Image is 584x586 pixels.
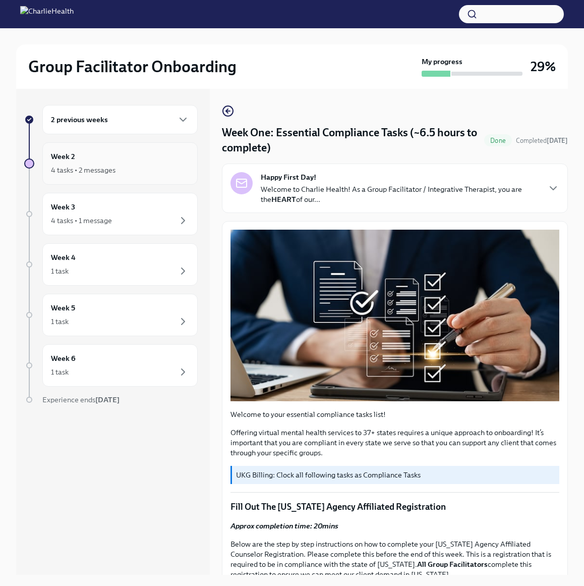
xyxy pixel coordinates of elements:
div: 1 task [51,367,69,377]
strong: My progress [422,57,462,67]
div: 4 tasks • 2 messages [51,165,115,175]
p: Welcome to your essential compliance tasks list! [230,409,559,419]
strong: [DATE] [547,137,568,144]
h6: Week 4 [51,252,76,263]
p: UKG Billing: Clock all following tasks as Compliance Tasks [236,470,555,480]
h6: Week 3 [51,201,75,212]
span: Completed [516,137,568,144]
h6: Week 2 [51,151,75,162]
h6: Week 5 [51,302,75,313]
span: Done [484,137,512,144]
img: CharlieHealth [20,6,74,22]
h2: Group Facilitator Onboarding [28,57,237,77]
a: Week 41 task [24,243,198,286]
a: Week 34 tasks • 1 message [24,193,198,235]
strong: Happy First Day! [261,172,316,182]
span: Experience ends [42,395,120,404]
a: Week 51 task [24,294,198,336]
p: Offering virtual mental health services to 37+ states requires a unique approach to onboarding! I... [230,428,559,458]
a: Week 24 tasks • 2 messages [24,142,198,185]
div: 1 task [51,316,69,327]
strong: [DATE] [95,395,120,404]
p: Fill Out The [US_STATE] Agency Affiliated Registration [230,501,559,513]
div: 1 task [51,266,69,276]
strong: All Group Facilitators [417,560,488,569]
div: 2 previous weeks [42,105,198,134]
h4: Week One: Essential Compliance Tasks (~6.5 hours to complete) [222,125,480,155]
p: Below are the step by step instructions on how to complete your [US_STATE] Agency Affiliated Coun... [230,539,559,579]
h3: 29% [531,58,556,76]
p: Welcome to Charlie Health! As a Group Facilitator / Integrative Therapist, you are the of our... [261,184,539,204]
h6: Week 6 [51,353,76,364]
h6: 2 previous weeks [51,114,108,125]
a: Week 61 task [24,344,198,387]
div: 4 tasks • 1 message [51,216,112,226]
strong: Approx completion time: 20mins [230,521,338,530]
strong: HEART [271,195,296,204]
button: Zoom image [230,230,559,401]
span: September 22nd, 2025 19:37 [516,136,568,145]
